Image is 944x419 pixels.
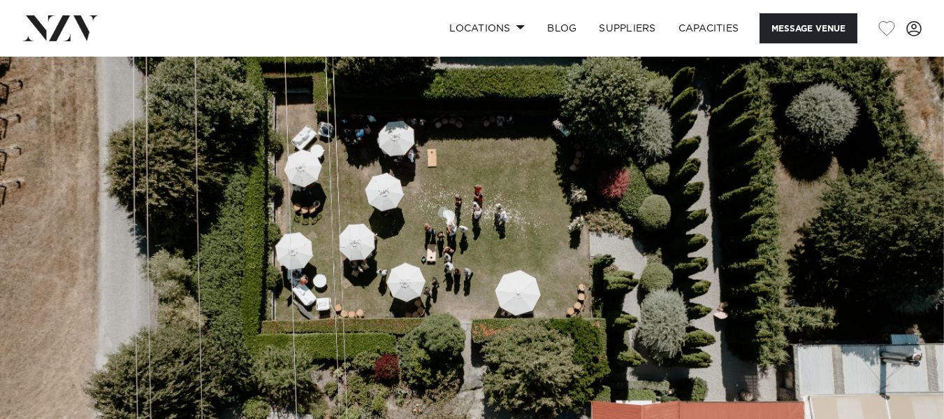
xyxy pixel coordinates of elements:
a: Locations [438,13,536,43]
a: BLOG [536,13,588,43]
a: SUPPLIERS [588,13,667,43]
a: Capacities [667,13,750,43]
button: Message Venue [760,13,857,43]
img: nzv-logo.png [22,15,99,41]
